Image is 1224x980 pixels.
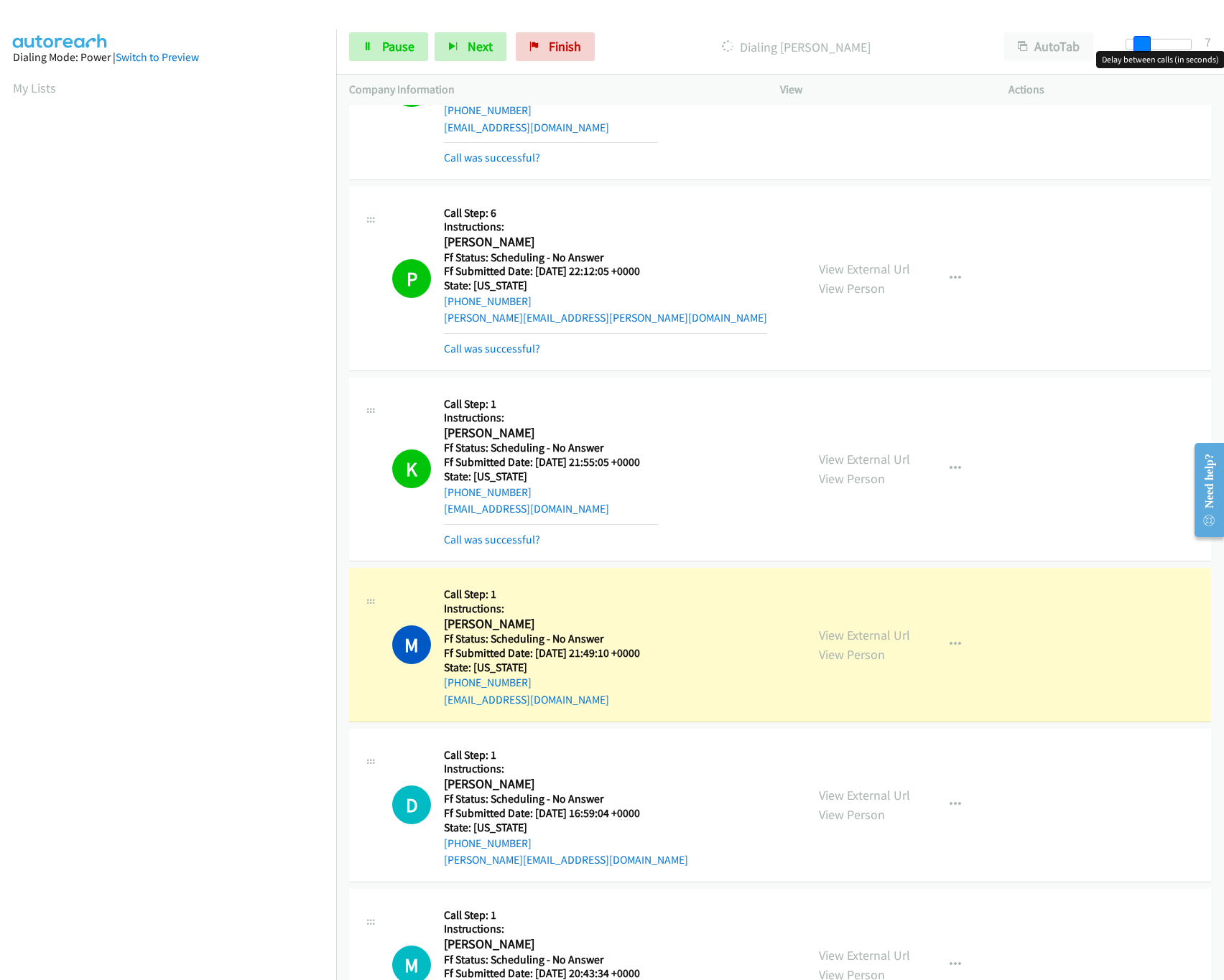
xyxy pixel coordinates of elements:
[444,206,767,220] h5: Call Step: 6
[468,38,493,55] span: Next
[819,451,910,467] a: View External Url
[444,748,688,762] h5: Call Step: 1
[444,264,767,279] h5: Ff Submitted Date: [DATE] 22:12:05 +0000
[444,220,767,234] h5: Instructions:
[819,627,910,643] a: View External Url
[444,676,532,689] a: [PHONE_NUMBER]
[444,792,688,806] h5: Ff Status: Scheduling - No Answer
[819,947,910,963] a: View External Url
[444,151,540,164] a: Call was successful?
[444,646,658,661] h5: Ff Submitted Date: [DATE] 21:49:10 +0000
[435,32,506,61] button: Next
[444,616,658,633] h2: [PERSON_NAME]
[13,111,336,793] iframe: Dialpad
[444,587,658,602] h5: Call Step: 1
[819,89,885,106] a: View Person
[1004,32,1093,61] button: AutoTab
[819,646,885,663] a: View Person
[444,121,609,134] a: [EMAIL_ADDRESS][DOMAIN_NAME]
[444,251,767,265] h5: Ff Status: Scheduling - No Answer
[444,485,532,499] a: [PHONE_NUMBER]
[13,49,323,66] div: Dialing Mode: Power |
[444,953,658,967] h5: Ff Status: Scheduling - No Answer
[382,38,414,55] span: Pause
[444,762,688,776] h5: Instructions:
[444,397,658,411] h5: Call Step: 1
[116,50,199,64] a: Switch to Preview
[444,103,532,117] a: [PHONE_NUMBER]
[444,311,767,325] a: [PERSON_NAME][EMAIL_ADDRESS][PERSON_NAME][DOMAIN_NAME]
[349,32,428,61] a: Pause
[444,908,658,923] h5: Call Step: 1
[444,693,609,706] a: [EMAIL_ADDRESS][DOMAIN_NAME]
[392,625,431,664] h1: M
[444,821,688,835] h5: State: [US_STATE]
[444,806,688,821] h5: Ff Submitted Date: [DATE] 16:59:04 +0000
[444,776,658,793] h2: [PERSON_NAME]
[444,425,658,442] h2: [PERSON_NAME]
[349,81,754,98] p: Company Information
[444,922,658,936] h5: Instructions:
[516,32,595,61] a: Finish
[614,37,978,57] p: Dialing [PERSON_NAME]
[780,81,983,98] p: View
[13,80,56,96] a: My Lists
[392,785,431,824] h1: D
[444,853,688,867] a: [PERSON_NAME][EMAIL_ADDRESS][DOMAIN_NAME]
[819,470,885,487] a: View Person
[1205,32,1211,52] div: 7
[444,455,658,470] h5: Ff Submitted Date: [DATE] 21:55:05 +0000
[444,661,658,675] h5: State: [US_STATE]
[444,632,658,646] h5: Ff Status: Scheduling - No Answer
[444,234,658,251] h2: [PERSON_NAME]
[819,806,885,823] a: View Person
[444,411,658,425] h5: Instructions:
[444,441,658,455] h5: Ff Status: Scheduling - No Answer
[444,533,540,546] a: Call was successful?
[444,836,532,850] a: [PHONE_NUMBER]
[392,259,431,298] h1: P
[819,280,885,297] a: View Person
[392,449,431,488] h1: K
[444,342,540,355] a: Call was successful?
[819,787,910,803] a: View External Url
[392,785,431,824] div: The call is yet to be attempted
[549,38,581,55] span: Finish
[444,294,532,308] a: [PHONE_NUMBER]
[444,602,658,616] h5: Instructions:
[444,936,658,953] h2: [PERSON_NAME]
[444,279,767,293] h5: State: [US_STATE]
[819,261,910,277] a: View External Url
[1009,81,1211,98] p: Actions
[444,502,609,515] a: [EMAIL_ADDRESS][DOMAIN_NAME]
[1183,433,1224,547] iframe: Resource Center
[444,470,658,484] h5: State: [US_STATE]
